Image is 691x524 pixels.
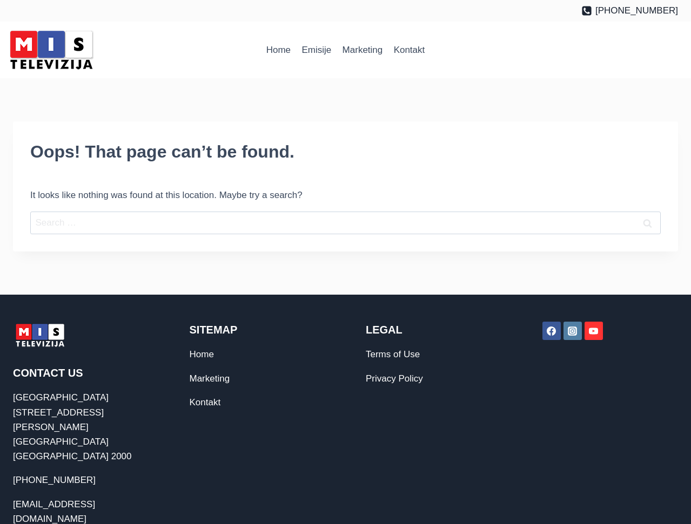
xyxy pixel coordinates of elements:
[581,3,678,18] a: [PHONE_NUMBER]
[296,37,337,63] a: Emisije
[563,322,582,340] a: Instagram
[542,322,561,340] a: Facebook
[13,390,149,464] p: [GEOGRAPHIC_DATA][STREET_ADDRESS][PERSON_NAME] [GEOGRAPHIC_DATA] [GEOGRAPHIC_DATA] 2000
[190,397,221,407] a: Kontakt
[366,373,423,384] a: Privacy Policy
[30,188,661,202] p: It looks like nothing was found at this location. Maybe try a search?
[634,212,661,235] input: Search
[190,373,230,384] a: Marketing
[585,322,603,340] a: YouTube
[30,139,661,165] h1: Oops! That page can’t be found.
[388,37,430,63] a: Kontakt
[366,349,420,359] a: Terms of Use
[261,37,431,63] nav: Primary
[13,499,95,524] a: [EMAIL_ADDRESS][DOMAIN_NAME]
[13,475,96,485] a: [PHONE_NUMBER]
[337,37,388,63] a: Marketing
[366,322,502,338] h2: Legal
[5,27,97,73] img: MIS Television
[190,349,214,359] a: Home
[190,322,326,338] h2: Sitemap
[595,3,678,18] span: [PHONE_NUMBER]
[13,365,149,381] h2: Contact Us
[261,37,297,63] a: Home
